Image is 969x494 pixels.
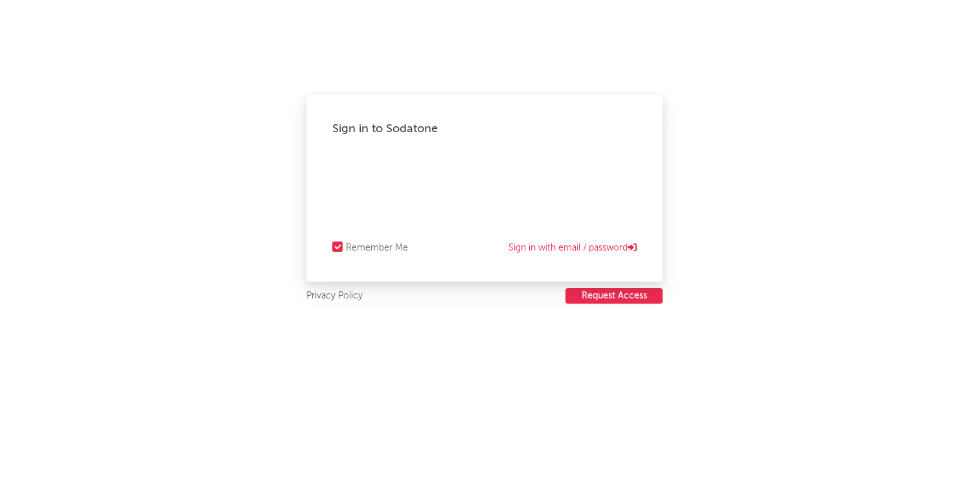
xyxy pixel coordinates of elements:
[508,240,637,256] a: Sign in with email / password
[306,288,363,304] a: Privacy Policy
[565,288,663,304] button: Request Access
[346,240,408,256] div: Remember Me
[565,288,663,304] a: Request Access
[332,121,637,137] div: Sign in to Sodatone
